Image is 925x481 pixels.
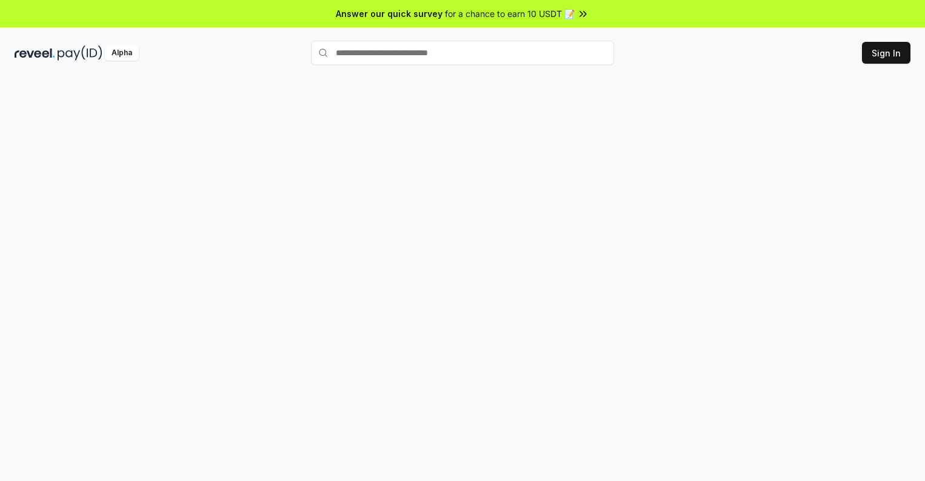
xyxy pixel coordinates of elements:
[336,7,442,20] span: Answer our quick survey
[15,45,55,61] img: reveel_dark
[862,42,910,64] button: Sign In
[58,45,102,61] img: pay_id
[105,45,139,61] div: Alpha
[445,7,575,20] span: for a chance to earn 10 USDT 📝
